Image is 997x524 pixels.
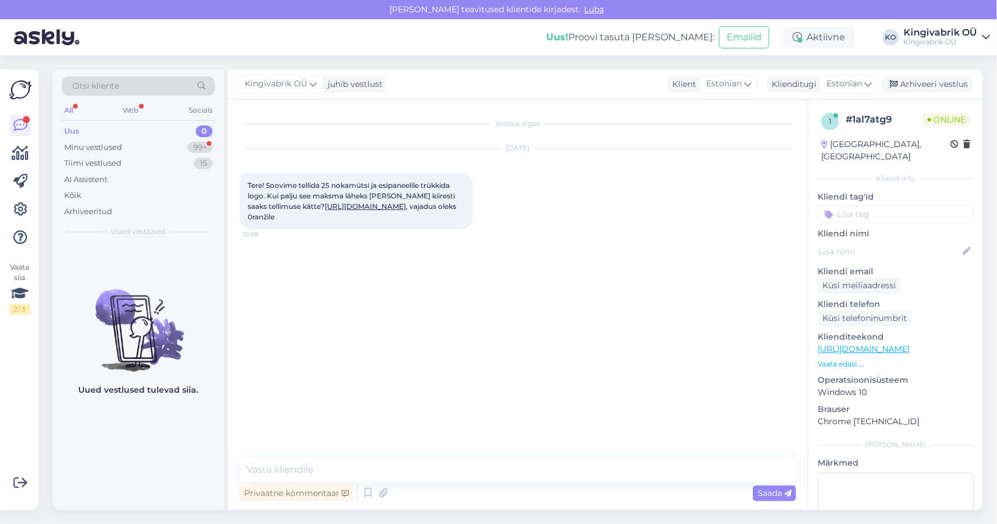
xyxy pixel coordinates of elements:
[758,488,791,498] span: Saada
[904,28,977,37] div: Kingivabrik OÜ
[904,28,990,47] a: Kingivabrik OÜKingivabrik OÜ
[64,174,107,186] div: AI Assistent
[783,27,854,48] div: Aktiivne
[64,206,112,218] div: Arhiveeritud
[239,118,796,129] div: Vestlus algas
[243,230,287,239] span: 10:08
[64,125,79,137] div: Uus
[818,374,974,386] p: Operatsioonisüsteem
[62,103,75,118] div: All
[821,138,950,163] div: [GEOGRAPHIC_DATA], [GEOGRAPHIC_DATA]
[818,298,974,310] p: Kliendi telefon
[818,359,974,369] p: Vaata edasi ...
[187,142,213,153] div: 99+
[121,103,141,118] div: Web
[668,78,696,90] div: Klient
[818,173,974,184] div: Kliendi info
[829,117,831,125] span: 1
[245,78,307,90] span: Kingivabrik OÜ
[883,76,972,92] div: Arhiveeri vestlus
[64,190,81,201] div: Kõik
[581,4,607,15] span: Luba
[72,80,119,92] span: Otsi kliente
[883,29,899,46] div: KO
[818,278,901,294] div: Küsi meiliaadressi
[9,79,32,101] img: Askly Logo
[53,268,224,373] img: No chats
[9,262,30,315] div: Vaata siia
[818,228,974,240] p: Kliendi nimi
[79,384,199,396] p: Uued vestlused tulevad siia.
[818,403,974,415] p: Brauser
[818,191,974,203] p: Kliendi tag'id
[239,485,353,501] div: Privaatne kommentaar
[818,331,974,343] p: Klienditeekond
[818,386,974,399] p: Windows 10
[818,344,909,354] a: [URL][DOMAIN_NAME]
[706,78,742,90] span: Estonian
[818,457,974,469] p: Märkmed
[846,113,923,127] div: # 1al7atg9
[323,78,383,90] div: juhib vestlust
[546,30,714,44] div: Proovi tasuta [PERSON_NAME]:
[194,158,213,169] div: 15
[818,205,974,223] input: Lisa tag
[239,143,796,153] div: [DATE]
[818,310,912,326] div: Küsi telefoninumbrit
[818,245,960,258] input: Lisa nimi
[64,158,121,169] div: Tiimi vestlused
[818,266,974,278] p: Kliendi email
[9,304,30,315] div: 2 / 3
[818,439,974,450] div: [PERSON_NAME]
[546,32,568,43] b: Uus!
[112,226,166,237] span: Uued vestlused
[325,202,406,211] a: [URL][DOMAIN_NAME]
[818,415,974,428] p: Chrome [TECHNICAL_ID]
[767,78,817,90] div: Klienditugi
[826,78,862,90] span: Estonian
[186,103,215,118] div: Socials
[923,113,970,126] span: Online
[196,125,213,137] div: 0
[64,142,122,153] div: Minu vestlused
[248,181,458,221] span: Tere! Soovime tellida 25 nokamütsi ja esipaneelile trükkida logo. Kui palju see maksma läheks [PE...
[719,26,769,48] button: Emailid
[904,37,977,47] div: Kingivabrik OÜ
